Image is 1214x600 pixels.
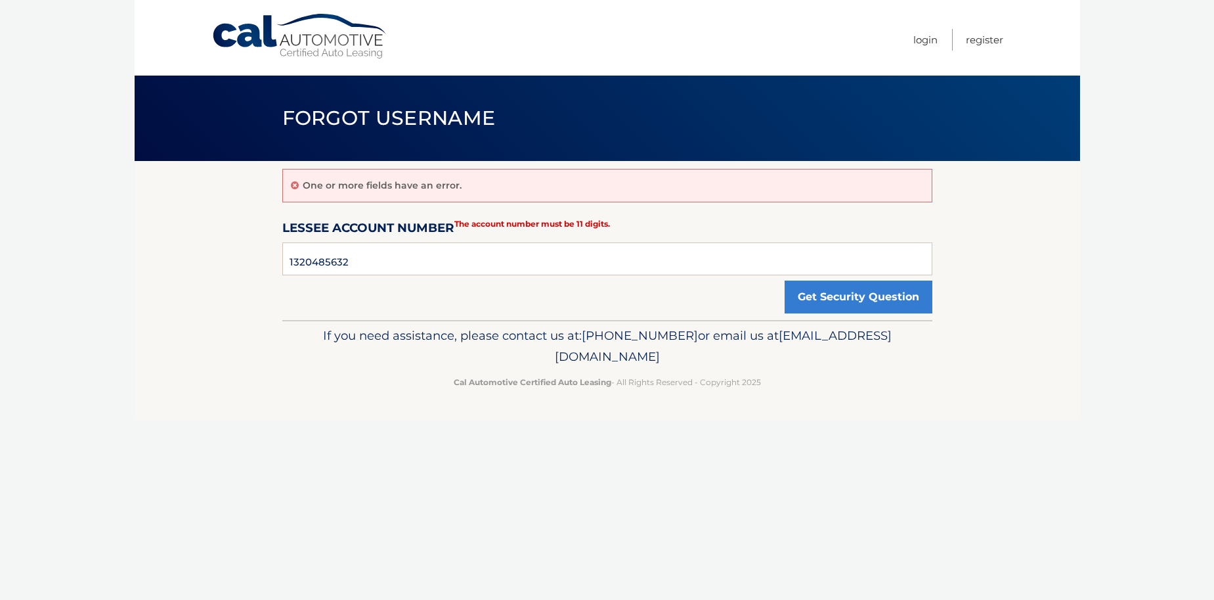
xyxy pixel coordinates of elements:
a: Login [913,29,938,51]
label: Lessee Account Number [282,218,454,242]
a: Cal Automotive [211,13,389,60]
strong: The account number must be 11 digits. [454,219,610,229]
a: Register [966,29,1003,51]
span: [PHONE_NUMBER] [582,328,698,343]
strong: Cal Automotive Certified Auto Leasing [454,377,611,387]
p: One or more fields have an error. [303,179,462,191]
p: - All Rights Reserved - Copyright 2025 [291,375,924,389]
p: If you need assistance, please contact us at: or email us at [291,325,924,367]
span: Forgot Username [282,106,496,130]
button: Get Security Question [785,281,932,313]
